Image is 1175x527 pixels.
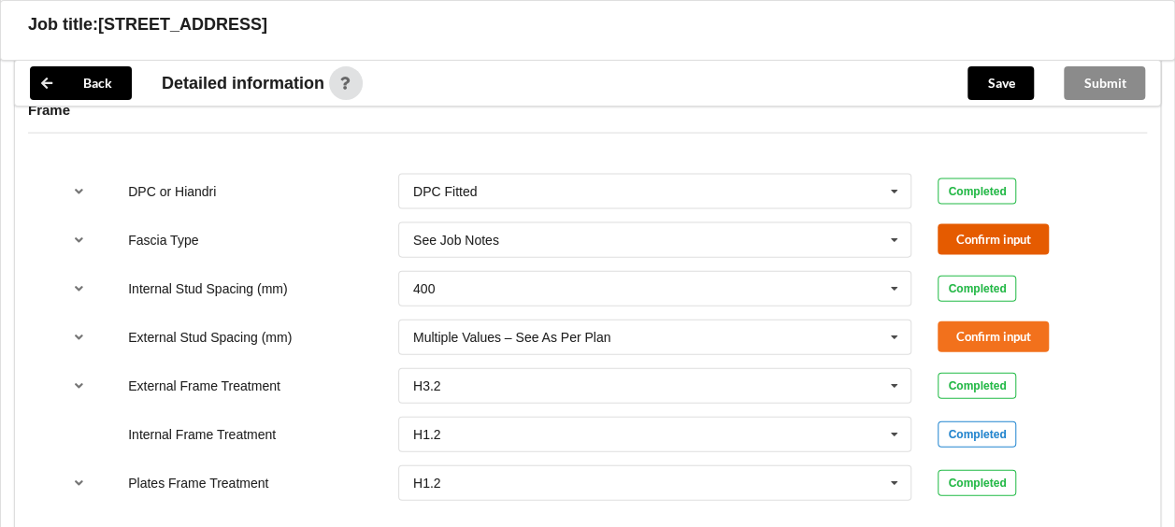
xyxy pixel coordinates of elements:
[413,428,441,441] div: H1.2
[967,66,1034,100] button: Save
[128,427,276,442] label: Internal Frame Treatment
[61,223,97,257] button: reference-toggle
[938,276,1016,302] div: Completed
[938,178,1016,205] div: Completed
[413,379,441,392] div: H3.2
[938,224,1049,255] button: Confirm input
[61,175,97,208] button: reference-toggle
[30,66,132,100] button: Back
[162,75,324,92] span: Detailed information
[413,477,441,490] div: H1.2
[98,14,267,36] h3: [STREET_ADDRESS]
[128,378,280,393] label: External Frame Treatment
[413,234,499,247] div: See Job Notes
[128,281,287,296] label: Internal Stud Spacing (mm)
[28,14,98,36] h3: Job title:
[938,470,1016,496] div: Completed
[28,101,1147,119] h4: Frame
[128,476,268,491] label: Plates Frame Treatment
[938,373,1016,399] div: Completed
[128,184,216,199] label: DPC or Hiandri
[128,330,292,345] label: External Stud Spacing (mm)
[61,466,97,500] button: reference-toggle
[128,233,198,248] label: Fascia Type
[938,421,1016,448] div: Completed
[413,282,435,295] div: 400
[938,321,1049,352] button: Confirm input
[413,331,610,344] div: Multiple Values – See As Per Plan
[413,185,477,198] div: DPC Fitted
[61,272,97,306] button: reference-toggle
[61,369,97,403] button: reference-toggle
[61,320,97,354] button: reference-toggle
